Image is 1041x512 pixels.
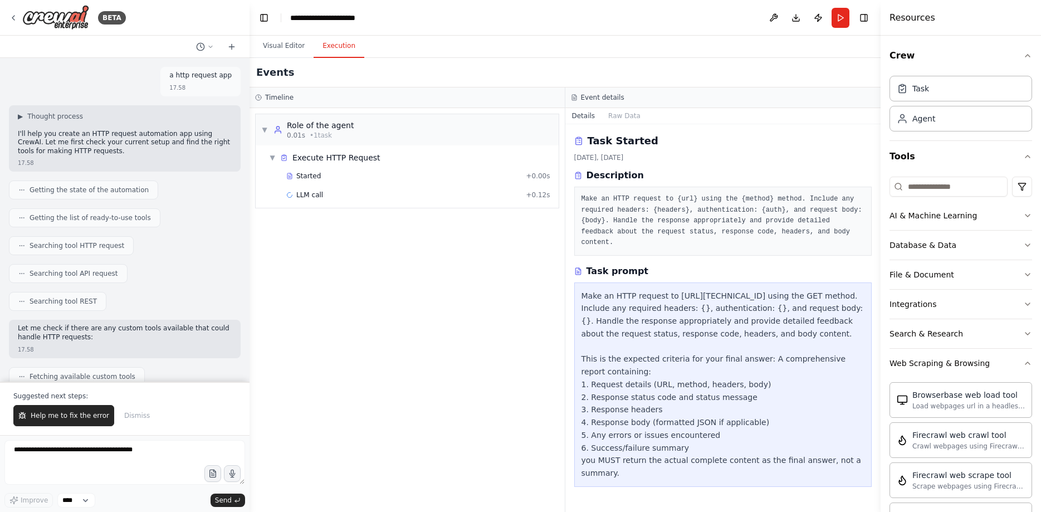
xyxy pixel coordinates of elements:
[890,40,1032,71] button: Crew
[890,299,936,310] div: Integrations
[215,496,232,505] span: Send
[897,394,908,406] img: BrowserbaseLoadTool
[588,133,658,149] h2: Task Started
[13,392,236,401] p: Suggested next steps:
[296,172,321,181] span: Started
[223,40,241,53] button: Start a new chat
[912,470,1025,481] div: Firecrawl web scrape tool
[912,389,1025,401] div: Browserbase web load tool
[269,153,276,162] span: ▼
[890,71,1032,140] div: Crew
[565,108,602,124] button: Details
[912,83,929,94] div: Task
[890,231,1032,260] button: Database & Data
[4,493,53,508] button: Improve
[890,240,956,251] div: Database & Data
[18,112,83,121] button: ▶Thought process
[890,349,1032,378] button: Web Scraping & Browsing
[256,65,294,80] h2: Events
[890,201,1032,230] button: AI & Machine Learning
[292,152,380,163] div: Execute HTTP Request
[290,12,355,23] nav: breadcrumb
[912,113,935,124] div: Agent
[890,11,935,25] h4: Resources
[261,125,268,134] span: ▼
[296,191,323,199] span: LLM call
[192,40,218,53] button: Switch to previous chat
[30,269,118,278] span: Searching tool API request
[21,496,48,505] span: Improve
[265,93,294,102] h3: Timeline
[856,10,872,26] button: Hide right sidebar
[31,411,109,420] span: Help me to fix the error
[912,442,1025,451] div: Crawl webpages using Firecrawl and return the contents
[27,112,83,121] span: Thought process
[526,172,550,181] span: + 0.00s
[287,120,354,131] div: Role of the agent
[211,494,245,507] button: Send
[912,402,1025,411] div: Load webpages url in a headless browser using Browserbase and return the contents
[897,435,908,446] img: FirecrawlCrawlWebsiteTool
[204,465,221,482] button: Upload files
[587,265,649,278] h3: Task prompt
[602,108,647,124] button: Raw Data
[581,290,865,480] div: Make an HTTP request to [URL][TECHNICAL_ID] using the GET method. Include any required headers: {...
[314,35,364,58] button: Execution
[574,153,872,162] div: [DATE], [DATE]
[30,241,124,250] span: Searching tool HTTP request
[18,130,232,156] p: I'll help you create an HTTP request automation app using CrewAI. Let me first check your current...
[581,194,865,248] pre: Make an HTTP request to {url} using the {method} method. Include any required headers: {headers},...
[581,93,624,102] h3: Event details
[30,297,97,306] span: Searching tool REST
[526,191,550,199] span: + 0.12s
[890,290,1032,319] button: Integrations
[18,345,34,354] div: 17.58
[30,186,149,194] span: Getting the state of the automation
[119,405,155,426] button: Dismiss
[890,141,1032,172] button: Tools
[890,328,963,339] div: Search & Research
[890,358,990,369] div: Web Scraping & Browsing
[890,269,954,280] div: File & Document
[18,112,23,121] span: ▶
[22,5,89,30] img: Logo
[224,465,241,482] button: Click to speak your automation idea
[18,159,34,167] div: 17.58
[169,84,185,92] div: 17.58
[13,405,114,426] button: Help me to fix the error
[18,324,232,342] p: Let me check if there are any custom tools available that could handle HTTP requests:
[912,482,1025,491] div: Scrape webpages using Firecrawl and return the contents
[287,131,305,140] span: 0.01s
[912,430,1025,441] div: Firecrawl web crawl tool
[254,35,314,58] button: Visual Editor
[897,475,908,486] img: FirecrawlScrapeWebsiteTool
[256,10,272,26] button: Hide left sidebar
[890,319,1032,348] button: Search & Research
[124,411,150,420] span: Dismiss
[98,11,126,25] div: BETA
[890,260,1032,289] button: File & Document
[587,169,644,182] h3: Description
[30,372,135,381] span: Fetching available custom tools
[30,213,151,222] span: Getting the list of ready-to-use tools
[310,131,332,140] span: • 1 task
[890,210,977,221] div: AI & Machine Learning
[169,71,232,80] p: a http request app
